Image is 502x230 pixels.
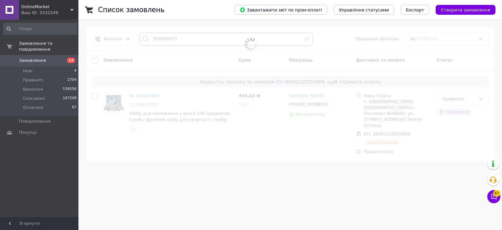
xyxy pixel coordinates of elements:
[487,190,500,203] button: Чат з покупцем47
[493,190,500,197] span: 47
[19,130,37,135] span: Покупці
[436,5,495,15] button: Створити замовлення
[63,96,76,101] span: 167208
[21,4,70,10] span: OnlineMarket
[3,23,77,35] input: Пошук
[339,8,389,12] span: Управління статусами
[23,105,43,111] span: Оплачені
[98,6,164,14] h1: Список замовлень
[19,118,51,124] span: Повідомлення
[67,77,76,83] span: 2704
[21,10,78,16] div: Ваш ID: 3332249
[23,96,45,101] span: Скасовані
[240,7,322,13] span: Завантажити звіт по пром-оплаті
[72,105,76,111] span: 67
[234,5,327,15] button: Завантажити звіт по пром-оплаті
[441,8,490,12] span: Створити замовлення
[23,68,32,74] span: Нові
[23,77,43,83] span: Прийняті
[429,7,495,12] a: Створити замовлення
[19,41,78,52] span: Замовлення та повідомлення
[63,86,76,92] span: 536556
[19,58,46,63] span: Замовлення
[334,5,394,15] button: Управління статусами
[74,68,76,74] span: 4
[23,86,43,92] span: Виконані
[401,5,429,15] button: Експорт
[67,58,75,63] span: 12
[406,8,424,12] span: Експорт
